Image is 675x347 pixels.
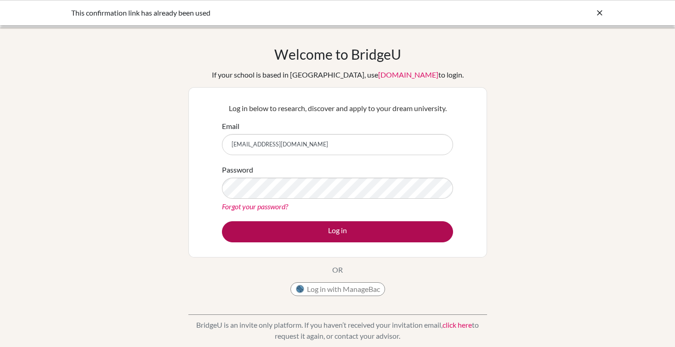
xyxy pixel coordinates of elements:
[222,103,453,114] p: Log in below to research, discover and apply to your dream university.
[222,164,253,175] label: Password
[274,46,401,62] h1: Welcome to BridgeU
[188,319,487,341] p: BridgeU is an invite only platform. If you haven’t received your invitation email, to request it ...
[212,69,464,80] div: If your school is based in [GEOGRAPHIC_DATA], use to login.
[222,121,239,132] label: Email
[332,264,343,275] p: OR
[378,70,438,79] a: [DOMAIN_NAME]
[290,282,385,296] button: Log in with ManageBac
[222,202,288,211] a: Forgot your password?
[222,221,453,242] button: Log in
[71,7,466,18] div: This confirmation link has already been used
[442,320,472,329] a: click here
